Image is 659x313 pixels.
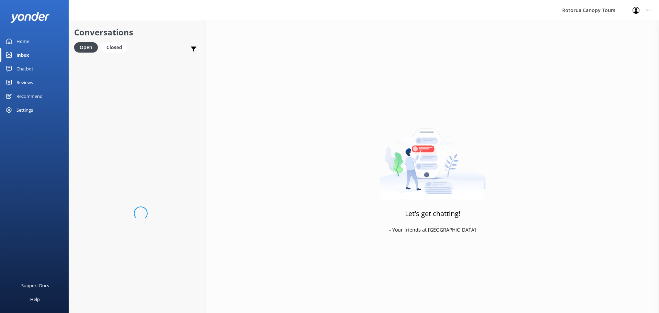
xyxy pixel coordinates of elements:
[389,226,476,234] p: - Your friends at [GEOGRAPHIC_DATA]
[16,76,33,89] div: Reviews
[74,43,101,51] a: Open
[405,208,460,219] h3: Let's get chatting!
[16,89,43,103] div: Recommend
[16,48,29,62] div: Inbox
[74,42,98,53] div: Open
[16,34,29,48] div: Home
[74,26,200,39] h2: Conversations
[380,114,486,200] img: artwork of a man stealing a conversation from at giant smartphone
[16,103,33,117] div: Settings
[16,62,33,76] div: Chatbot
[101,42,127,53] div: Closed
[21,279,49,292] div: Support Docs
[30,292,40,306] div: Help
[10,12,50,23] img: yonder-white-logo.png
[101,43,131,51] a: Closed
